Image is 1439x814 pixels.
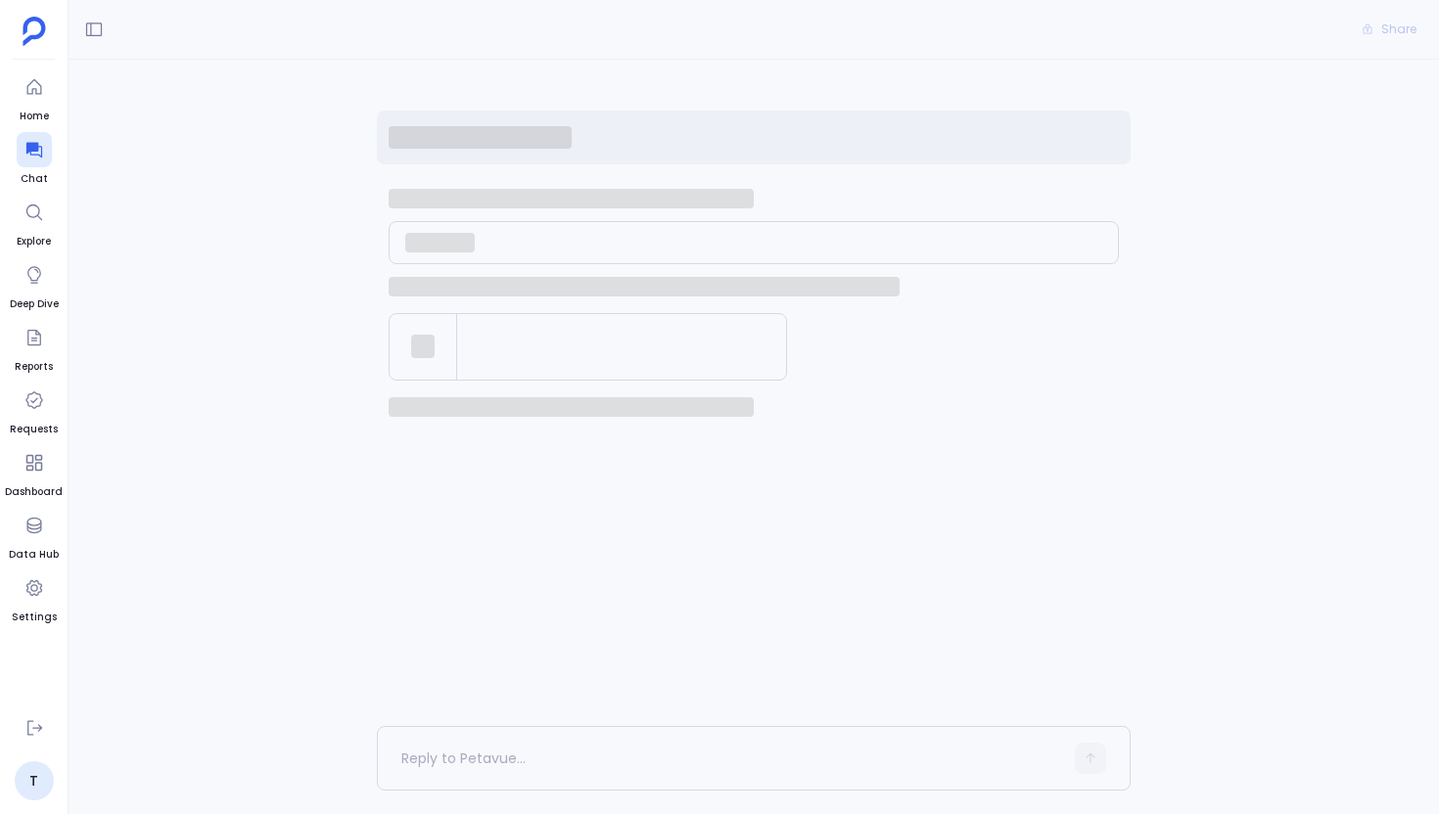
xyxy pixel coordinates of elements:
[5,484,63,500] span: Dashboard
[15,761,54,800] a: T
[17,171,52,187] span: Chat
[15,320,53,375] a: Reports
[23,17,46,46] img: petavue logo
[12,570,57,625] a: Settings
[9,547,59,563] span: Data Hub
[17,195,52,249] a: Explore
[5,445,63,500] a: Dashboard
[12,610,57,625] span: Settings
[10,296,59,312] span: Deep Dive
[17,69,52,124] a: Home
[10,422,58,437] span: Requests
[10,257,59,312] a: Deep Dive
[15,359,53,375] span: Reports
[9,508,59,563] a: Data Hub
[17,109,52,124] span: Home
[10,383,58,437] a: Requests
[17,234,52,249] span: Explore
[17,132,52,187] a: Chat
